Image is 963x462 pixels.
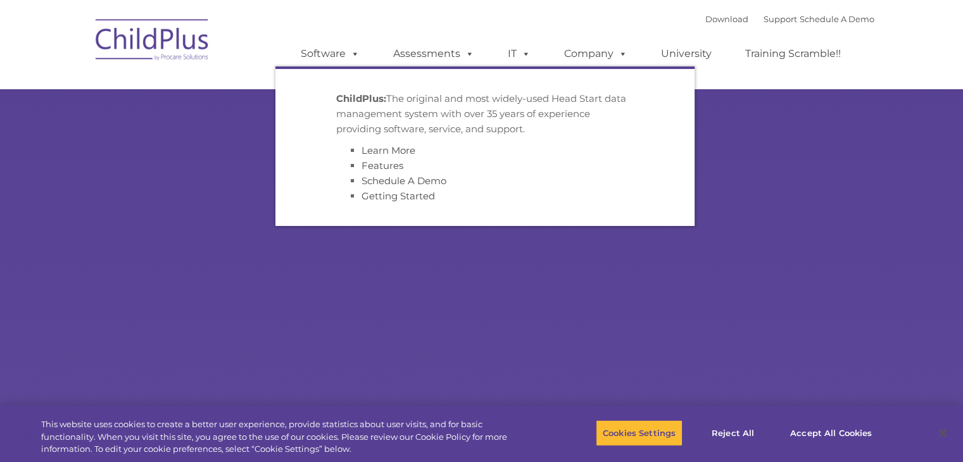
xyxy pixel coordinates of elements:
[336,92,386,104] strong: ChildPlus:
[362,175,446,187] a: Schedule A Demo
[362,159,403,172] a: Features
[929,419,957,447] button: Close
[693,420,772,446] button: Reject All
[288,41,372,66] a: Software
[800,14,874,24] a: Schedule A Demo
[705,14,874,24] font: |
[362,190,435,202] a: Getting Started
[495,41,543,66] a: IT
[362,144,415,156] a: Learn More
[89,10,216,73] img: ChildPlus by Procare Solutions
[381,41,487,66] a: Assessments
[336,91,634,137] p: The original and most widely-used Head Start data management system with over 35 years of experie...
[176,84,215,93] span: Last name
[764,14,797,24] a: Support
[705,14,748,24] a: Download
[551,41,640,66] a: Company
[41,418,530,456] div: This website uses cookies to create a better user experience, provide statistics about user visit...
[596,420,683,446] button: Cookies Settings
[783,420,879,446] button: Accept All Cookies
[176,135,230,145] span: Phone number
[648,41,724,66] a: University
[733,41,853,66] a: Training Scramble!!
